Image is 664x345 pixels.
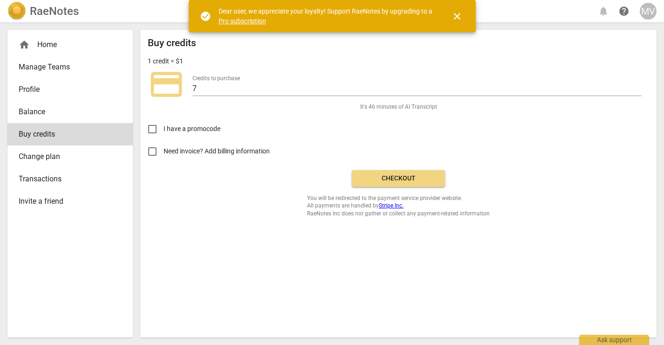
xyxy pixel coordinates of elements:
[640,3,657,20] button: MV
[200,11,211,22] span: check_circle
[307,194,490,218] span: You will be redirected to the payment service provider website. All payments are handled by RaeNo...
[7,34,133,56] div: Home
[164,124,220,134] span: I have a promocode
[192,76,240,81] label: Credits to purchase
[616,3,632,20] a: Help
[7,101,133,123] a: Balance
[7,56,133,78] a: Manage Teams
[7,2,79,21] a: LogoRaeNotes
[446,5,468,28] button: Close
[19,62,114,73] span: Manage Teams
[19,39,30,50] span: home
[352,170,445,187] button: Checkout
[148,56,183,66] p: 1 credit = $1
[30,5,79,18] h2: RaeNotes
[19,173,114,185] span: Transactions
[148,37,196,49] h2: Buy credits
[452,11,463,22] span: close
[19,151,114,162] span: Change plan
[379,202,404,209] a: Stripe Inc.
[7,78,133,101] a: Profile
[19,129,114,140] span: Buy credits
[7,145,133,168] a: Change plan
[219,7,435,26] div: Dear user, we appreciate your loyalty! Support RaeNotes by upgrading to a
[19,106,114,117] span: Balance
[360,103,437,111] span: It's 46 minutes of AI Transcript
[7,123,133,145] a: Buy credits
[618,6,630,17] span: help
[7,190,133,213] a: Invite a friend
[19,39,114,50] div: Home
[164,146,271,156] span: Need invoice? Add billing information
[7,2,26,21] img: Logo
[19,196,114,207] span: Invite a friend
[219,17,266,25] a: Pro subscription
[7,168,133,190] a: Transactions
[579,335,649,345] div: Ask support
[19,84,114,95] span: Profile
[148,66,185,103] span: credit_card
[359,174,438,183] span: Checkout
